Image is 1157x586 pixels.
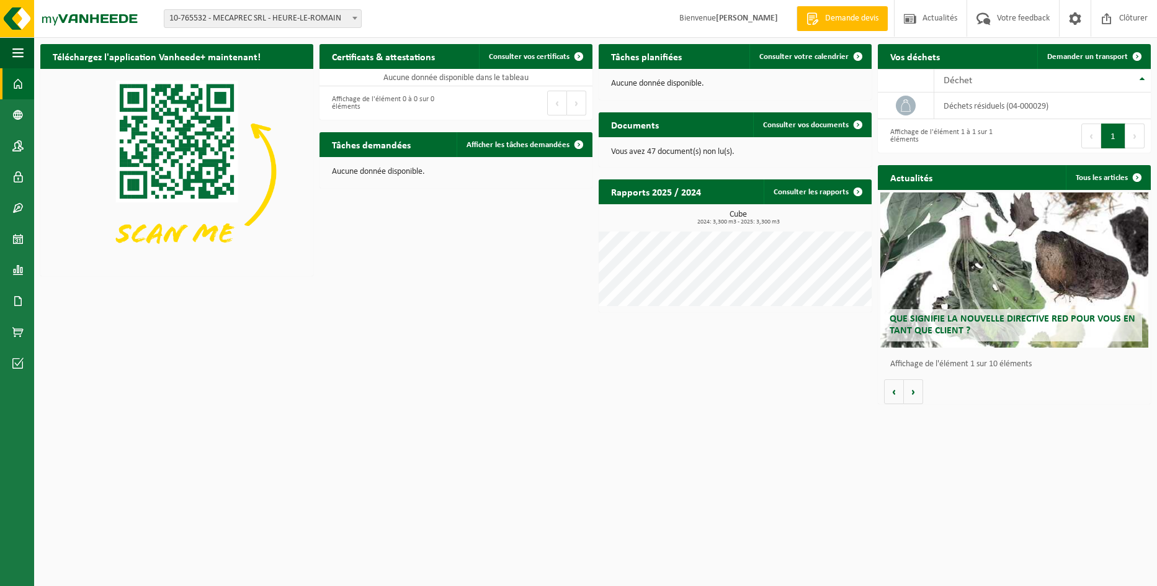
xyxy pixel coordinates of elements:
div: Affichage de l'élément 1 à 1 sur 1 éléments [884,122,1008,150]
span: Afficher les tâches demandées [467,141,570,149]
h2: Actualités [878,165,945,189]
a: Afficher les tâches demandées [457,132,591,157]
span: Que signifie la nouvelle directive RED pour vous en tant que client ? [890,314,1135,336]
p: Affichage de l'élément 1 sur 10 éléments [890,360,1145,369]
a: Demande devis [797,6,888,31]
span: Consulter vos certificats [489,53,570,61]
button: Next [567,91,586,115]
span: 2024: 3,300 m3 - 2025: 3,300 m3 [605,219,872,225]
span: Demande devis [822,12,882,25]
span: 10-765532 - MECAPREC SRL - HEURE-LE-ROMAIN [164,9,362,28]
span: Consulter votre calendrier [759,53,849,61]
h2: Tâches planifiées [599,44,694,68]
span: Déchet [944,76,972,86]
h2: Rapports 2025 / 2024 [599,179,713,204]
button: Vorige [884,379,904,404]
p: Aucune donnée disponible. [332,168,580,176]
button: Previous [1081,124,1101,148]
h2: Téléchargez l'application Vanheede+ maintenant! [40,44,273,68]
button: Next [1125,124,1145,148]
a: Consulter vos documents [753,112,870,137]
img: Download de VHEPlus App [40,69,313,274]
h2: Vos déchets [878,44,952,68]
span: Consulter vos documents [763,121,849,129]
a: Consulter votre calendrier [749,44,870,69]
span: Demander un transport [1047,53,1128,61]
td: Aucune donnée disponible dans le tableau [319,69,592,86]
h3: Cube [605,210,872,225]
h2: Certificats & attestations [319,44,447,68]
button: Previous [547,91,567,115]
h2: Documents [599,112,671,137]
h2: Tâches demandées [319,132,423,156]
strong: [PERSON_NAME] [716,14,778,23]
a: Tous les articles [1066,165,1150,190]
button: Volgende [904,379,923,404]
a: Consulter vos certificats [479,44,591,69]
a: Que signifie la nouvelle directive RED pour vous en tant que client ? [880,192,1148,348]
a: Demander un transport [1037,44,1150,69]
div: Affichage de l'élément 0 à 0 sur 0 éléments [326,89,450,117]
p: Aucune donnée disponible. [611,79,859,88]
button: 1 [1101,124,1125,148]
a: Consulter les rapports [764,179,870,204]
p: Vous avez 47 document(s) non lu(s). [611,148,859,156]
td: déchets résiduels (04-000029) [934,92,1151,119]
span: 10-765532 - MECAPREC SRL - HEURE-LE-ROMAIN [164,10,361,27]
